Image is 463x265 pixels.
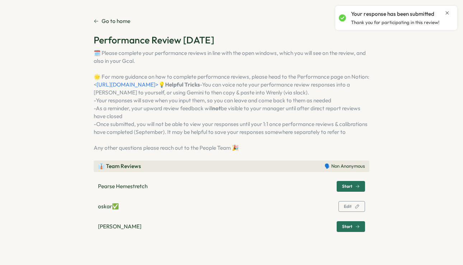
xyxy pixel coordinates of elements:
[444,10,450,16] button: Close notification
[165,81,200,88] strong: Helpful Tricks
[351,10,434,18] p: Your response has been submitted
[98,203,119,210] p: oskar ✅
[338,201,365,212] button: Edit
[97,81,158,88] a: [URL][DOMAIN_NAME]>
[324,163,365,169] p: 🗣️ Non Anonymous
[344,204,352,209] span: Edit
[98,223,141,231] p: [PERSON_NAME]
[94,49,369,152] p: 🗓️ Please complete your performance reviews in line with the open windows, which you will see on ...
[98,182,148,190] p: Pearse Hemestretch
[94,34,369,46] h2: Performance Review [DATE]
[98,162,141,170] p: 👔 Team Reviews
[337,221,365,232] button: Start
[102,17,130,25] p: Go to home
[342,224,352,229] span: Start
[342,184,352,189] span: Start
[337,181,365,192] button: Start
[94,17,130,25] a: Go to home
[351,19,439,26] p: Thank you for participating in this review!
[212,105,221,112] strong: not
